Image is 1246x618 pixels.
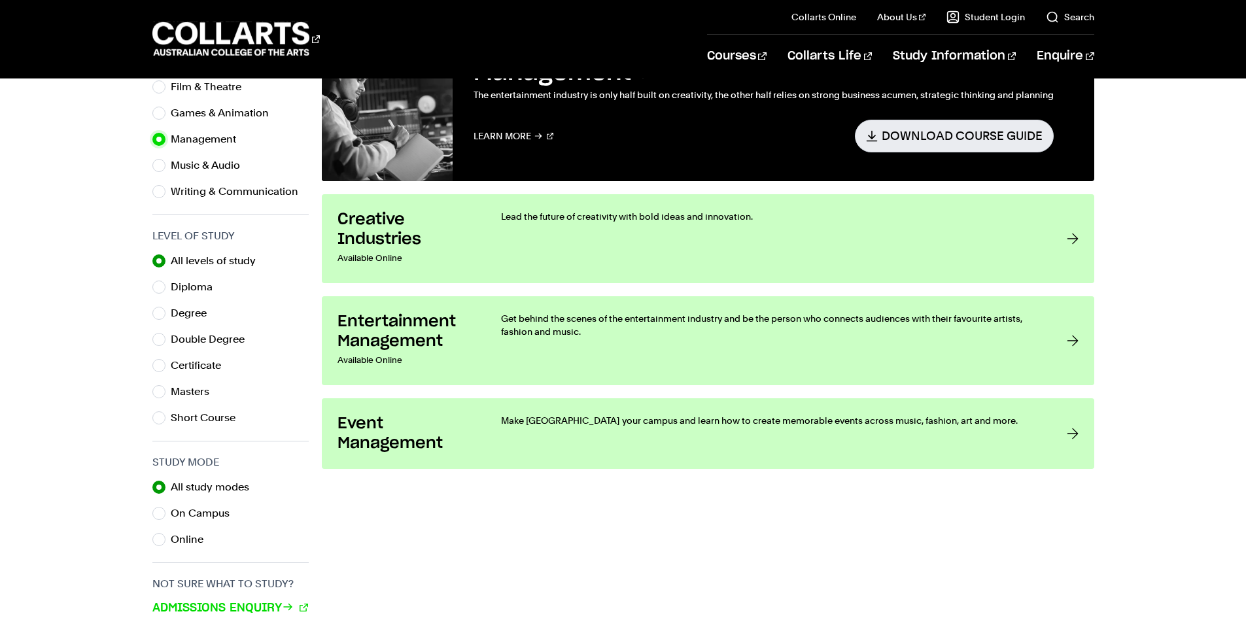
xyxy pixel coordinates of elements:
[152,600,308,617] a: Admissions Enquiry
[152,576,309,592] h3: Not sure what to study?
[171,530,214,549] label: Online
[171,78,252,96] label: Film & Theatre
[152,455,309,470] h3: Study Mode
[787,35,872,78] a: Collarts Life
[171,156,251,175] label: Music & Audio
[171,104,279,122] label: Games & Animation
[877,10,926,24] a: About Us
[1037,35,1094,78] a: Enquire
[171,409,246,427] label: Short Course
[171,304,217,322] label: Degree
[322,37,453,181] img: Management
[946,10,1025,24] a: Student Login
[337,414,475,453] h3: Event Management
[337,249,475,267] p: Available Online
[171,330,255,349] label: Double Degree
[171,356,232,375] label: Certificate
[855,120,1054,152] a: Download Course Guide
[322,296,1094,385] a: Entertainment Management Available Online Get behind the scenes of the entertainment industry and...
[474,120,554,152] a: Learn More
[171,278,223,296] label: Diploma
[337,312,475,351] h3: Entertainment Management
[171,252,266,270] label: All levels of study
[707,35,767,78] a: Courses
[337,351,475,369] p: Available Online
[501,210,1041,223] p: Lead the future of creativity with bold ideas and innovation.
[893,35,1016,78] a: Study Information
[501,312,1041,338] p: Get behind the scenes of the entertainment industry and be the person who connects audiences with...
[171,182,309,201] label: Writing & Communication
[322,194,1094,283] a: Creative Industries Available Online Lead the future of creativity with bold ideas and innovation.
[152,228,309,244] h3: Level of Study
[171,478,260,496] label: All study modes
[322,398,1094,469] a: Event Management Make [GEOGRAPHIC_DATA] your campus and learn how to create memorable events acro...
[474,87,1054,103] p: The entertainment industry is only half built on creativity, the other half relies on strong busi...
[171,504,240,523] label: On Campus
[501,414,1041,427] p: Make [GEOGRAPHIC_DATA] your campus and learn how to create memorable events across music, fashion...
[337,210,475,249] h3: Creative Industries
[152,20,320,58] div: Go to homepage
[791,10,856,24] a: Collarts Online
[171,130,247,148] label: Management
[1046,10,1094,24] a: Search
[171,383,220,401] label: Masters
